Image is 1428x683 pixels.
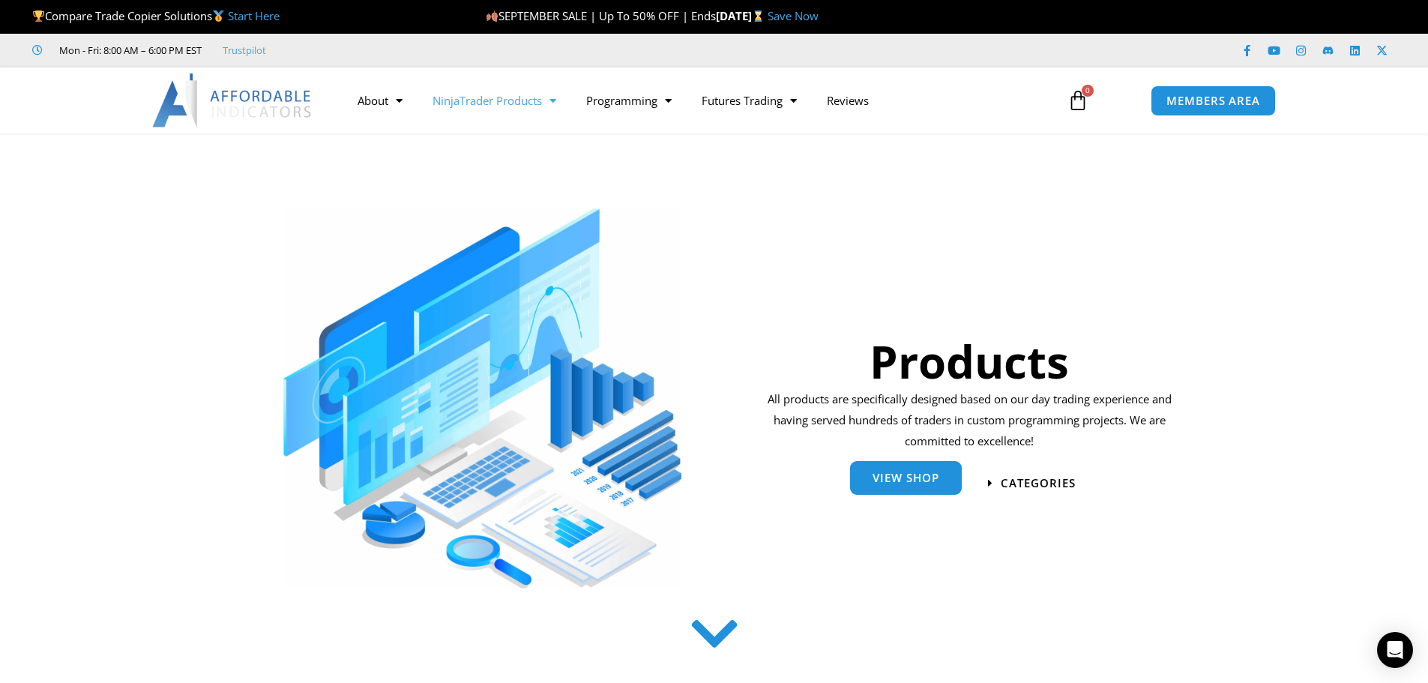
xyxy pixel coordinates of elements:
span: MEMBERS AREA [1166,95,1260,106]
img: 🍂 [486,10,498,22]
a: Start Here [228,8,280,23]
strong: [DATE] [716,8,768,23]
span: Compare Trade Copier Solutions [32,8,280,23]
a: About [343,83,418,118]
a: Programming [571,83,687,118]
p: All products are specifically designed based on our day trading experience and having served hund... [762,389,1177,452]
img: 🏆 [33,10,44,22]
span: SEPTEMBER SALE | Up To 50% OFF | Ends [486,8,716,23]
img: 🥇 [213,10,224,22]
span: View Shop [873,472,939,484]
img: ProductsSection scaled | Affordable Indicators – NinjaTrader [283,208,681,589]
a: Trustpilot [223,41,266,59]
img: ⌛ [753,10,764,22]
span: Mon - Fri: 8:00 AM – 6:00 PM EST [55,41,202,59]
a: View Shop [850,461,962,495]
span: categories [1001,478,1076,489]
a: categories [988,478,1076,489]
a: Save Now [768,8,819,23]
nav: Menu [343,83,1050,118]
img: LogoAI | Affordable Indicators – NinjaTrader [152,73,313,127]
span: 0 [1082,85,1094,97]
a: Reviews [812,83,884,118]
div: Open Intercom Messenger [1377,632,1413,668]
a: NinjaTrader Products [418,83,571,118]
h1: Products [762,330,1177,393]
a: Futures Trading [687,83,812,118]
a: 0 [1045,79,1111,122]
a: MEMBERS AREA [1151,85,1276,116]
